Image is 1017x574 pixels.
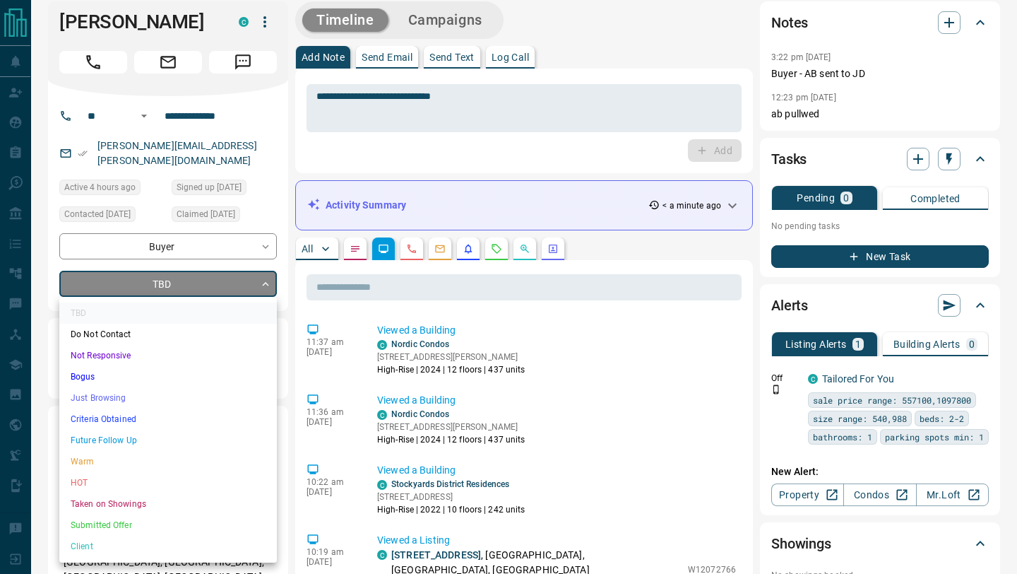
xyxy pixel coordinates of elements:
li: Warm [59,451,277,472]
li: Taken on Showings [59,493,277,515]
li: Do Not Contact [59,324,277,345]
li: Future Follow Up [59,430,277,451]
li: Client [59,536,277,557]
li: Bogus [59,366,277,387]
li: Submitted Offer [59,515,277,536]
li: Criteria Obtained [59,409,277,430]
li: Not Responsive [59,345,277,366]
li: HOT [59,472,277,493]
li: Just Browsing [59,387,277,409]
